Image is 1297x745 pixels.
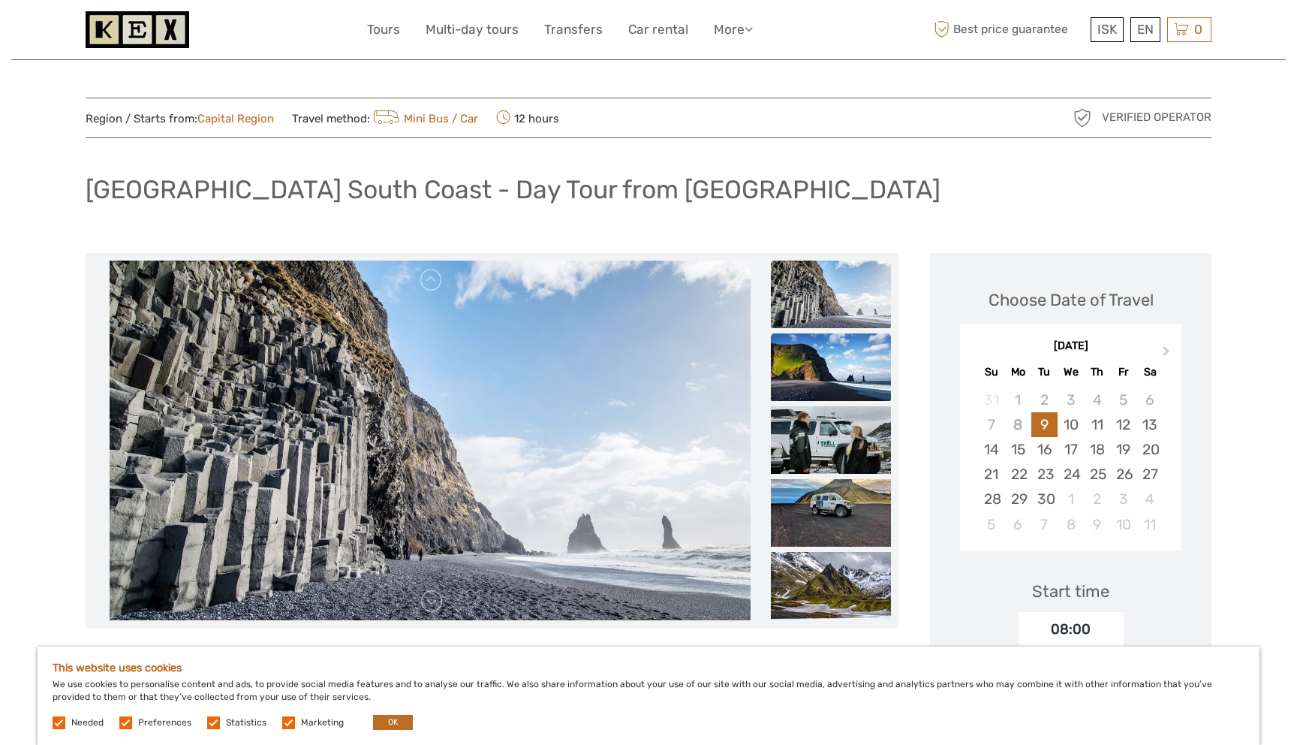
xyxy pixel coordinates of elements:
[1084,462,1110,487] div: Choose Thursday, September 25th, 2025
[1031,437,1058,462] div: Choose Tuesday, September 16th, 2025
[86,646,311,659] strong: Join this day tour to [GEOGRAPHIC_DATA]
[1005,487,1031,511] div: Choose Monday, September 29th, 2025
[53,662,1244,674] h5: This website uses cookies
[978,437,1004,462] div: Choose Sunday, September 14th, 2025
[1084,437,1110,462] div: Choose Thursday, September 18th, 2025
[1031,512,1058,537] div: Choose Tuesday, October 7th, 2025
[1058,437,1084,462] div: Choose Wednesday, September 17th, 2025
[86,174,940,205] h1: [GEOGRAPHIC_DATA] South Coast - Day Tour from [GEOGRAPHIC_DATA]
[1136,462,1163,487] div: Choose Saturday, September 27th, 2025
[714,19,753,41] a: More
[1005,412,1031,437] div: Not available Monday, September 8th, 2025
[426,19,519,41] a: Multi-day tours
[1136,412,1163,437] div: Choose Saturday, September 13th, 2025
[1031,388,1058,412] div: Not available Tuesday, September 2nd, 2025
[771,406,891,474] img: d1e3ebaa5f124daeb7b82eedc0ba358b_slider_thumbnail.jpeg
[110,261,750,621] img: de10c0faead14f29a85372f9e242ba66_main_slider.jpg
[964,388,1176,537] div: month 2025-09
[1058,412,1084,437] div: Choose Wednesday, September 10th, 2025
[1084,362,1110,382] div: Th
[1070,106,1094,130] img: verified_operator_grey_128.png
[86,111,274,127] span: Region / Starts from:
[1136,437,1163,462] div: Choose Saturday, September 20th, 2025
[989,288,1154,312] div: Choose Date of Travel
[1005,437,1031,462] div: Choose Monday, September 15th, 2025
[1005,362,1031,382] div: Mo
[226,716,266,729] label: Statistics
[1058,487,1084,511] div: Choose Wednesday, October 1st, 2025
[1058,462,1084,487] div: Choose Wednesday, September 24th, 2025
[1058,388,1084,412] div: Not available Wednesday, September 3rd, 2025
[370,112,478,125] a: Mini Bus / Car
[197,112,274,125] a: Capital Region
[301,716,344,729] label: Marketing
[1110,462,1136,487] div: Choose Friday, September 26th, 2025
[1136,388,1163,412] div: Not available Saturday, September 6th, 2025
[1031,487,1058,511] div: Choose Tuesday, September 30th, 2025
[1031,462,1058,487] div: Choose Tuesday, September 23rd, 2025
[1058,512,1084,537] div: Choose Wednesday, October 8th, 2025
[544,19,603,41] a: Transfers
[373,715,413,730] button: OK
[138,716,191,729] label: Preferences
[628,19,688,41] a: Car rental
[771,261,891,328] img: de10c0faead14f29a85372f9e242ba66_slider_thumbnail.jpg
[978,388,1004,412] div: Not available Sunday, August 31st, 2025
[38,647,1259,745] div: We use cookies to personalise content and ads, to provide social media features and to analyse ou...
[1019,612,1124,647] div: 08:00
[930,17,1087,42] span: Best price guarantee
[960,339,1181,354] div: [DATE]
[771,333,891,401] img: 542d6e6172f8494cab2cfce9bb746d74_slider_thumbnail.jpg
[1156,342,1180,366] button: Next Month
[1110,512,1136,537] div: Choose Friday, October 10th, 2025
[1084,388,1110,412] div: Not available Thursday, September 4th, 2025
[496,107,559,128] span: 12 hours
[292,107,478,128] span: Travel method:
[1084,512,1110,537] div: Choose Thursday, October 9th, 2025
[1031,362,1058,382] div: Tu
[1031,412,1058,437] div: Choose Tuesday, September 9th, 2025
[367,19,400,41] a: Tours
[71,716,104,729] label: Needed
[1032,580,1109,603] div: Start time
[1110,362,1136,382] div: Fr
[771,479,891,547] img: 0f1c85bab6ce4daeb1da8206ccd2ec4c_slider_thumbnail.jpeg
[1084,487,1110,511] div: Choose Thursday, October 2nd, 2025
[1110,437,1136,462] div: Choose Friday, September 19th, 2025
[86,11,189,48] img: 1261-44dab5bb-39f8-40da-b0c2-4d9fce00897c_logo_small.jpg
[1136,512,1163,537] div: Choose Saturday, October 11th, 2025
[978,462,1004,487] div: Choose Sunday, September 21st, 2025
[1102,110,1211,125] span: Verified Operator
[1110,412,1136,437] div: Choose Friday, September 12th, 2025
[978,487,1004,511] div: Choose Sunday, September 28th, 2025
[21,26,170,38] p: We're away right now. Please check back later!
[1005,512,1031,537] div: Choose Monday, October 6th, 2025
[1130,17,1160,42] div: EN
[1005,462,1031,487] div: Choose Monday, September 22nd, 2025
[1136,487,1163,511] div: Choose Saturday, October 4th, 2025
[1110,487,1136,511] div: Choose Friday, October 3rd, 2025
[1192,22,1205,37] span: 0
[1058,362,1084,382] div: We
[978,412,1004,437] div: Not available Sunday, September 7th, 2025
[1097,22,1117,37] span: ISK
[1110,388,1136,412] div: Not available Friday, September 5th, 2025
[173,23,191,41] button: Open LiveChat chat widget
[1136,362,1163,382] div: Sa
[771,552,891,620] img: 26dd7f08354242728785700d33a06f0a_slider_thumbnail.jpg
[978,512,1004,537] div: Choose Sunday, October 5th, 2025
[1084,412,1110,437] div: Choose Thursday, September 11th, 2025
[1005,388,1031,412] div: Not available Monday, September 1st, 2025
[978,362,1004,382] div: Su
